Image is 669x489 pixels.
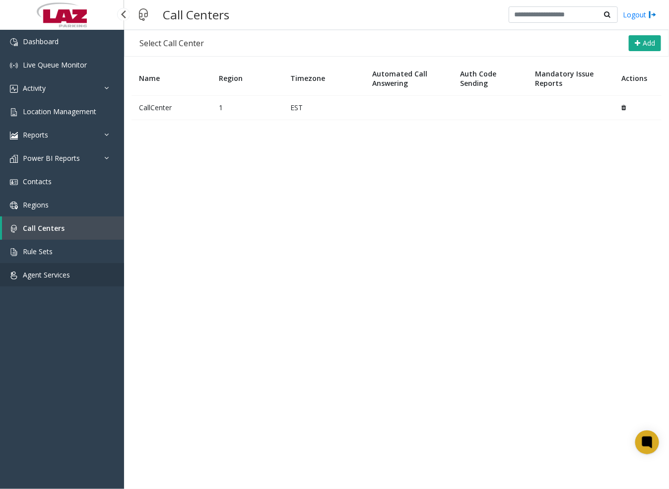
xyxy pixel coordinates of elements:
th: Mandatory Issue Reports [528,62,614,96]
span: Live Queue Monitor [23,60,87,70]
span: Call Centers [23,223,65,233]
img: 'icon' [10,155,18,163]
img: 'icon' [10,108,18,116]
span: Location Management [23,107,96,116]
div: Select Call Center [125,32,219,55]
h3: Call Centers [158,2,234,27]
img: 'icon' [10,132,18,140]
th: Auth Code Sending [453,62,528,96]
th: Region [211,62,282,96]
th: Timezone [283,62,365,96]
span: Regions [23,200,49,210]
img: pageIcon [134,2,153,27]
img: 'icon' [10,248,18,256]
td: 1 [211,95,282,120]
img: logout [649,9,657,20]
span: Activity [23,83,46,93]
a: Logout [623,9,657,20]
span: Add [643,38,655,48]
th: Actions [614,62,662,96]
th: Name [132,62,211,96]
img: 'icon' [10,178,18,186]
th: Automated Call Answering [365,62,452,96]
span: Contacts [23,177,52,186]
span: Reports [23,130,48,140]
img: 'icon' [10,225,18,233]
td: CallCenter [132,95,211,120]
img: 'icon' [10,38,18,46]
img: 'icon' [10,85,18,93]
span: Rule Sets [23,247,53,256]
img: 'icon' [10,62,18,70]
img: 'icon' [10,202,18,210]
span: Dashboard [23,37,59,46]
img: 'icon' [10,272,18,279]
button: Add [629,35,661,51]
td: EST [283,95,365,120]
span: Power BI Reports [23,153,80,163]
span: Agent Services [23,270,70,279]
a: Call Centers [2,216,124,240]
